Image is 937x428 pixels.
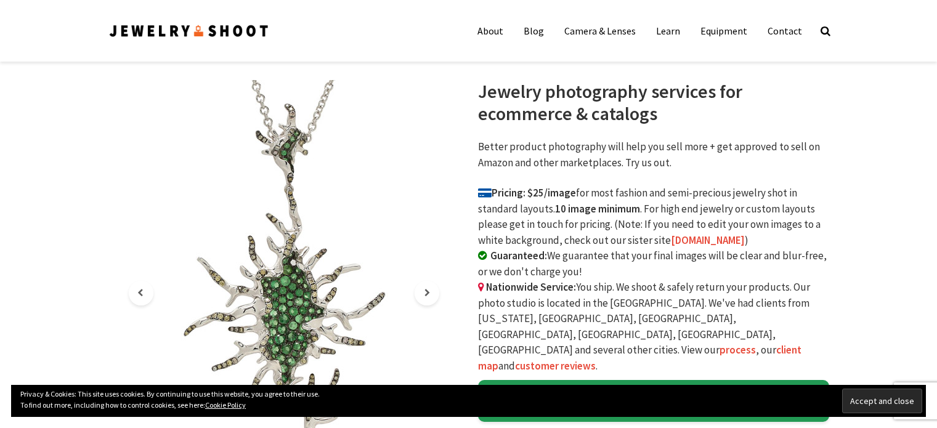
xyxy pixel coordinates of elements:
[515,359,596,373] a: customer reviews
[468,18,513,43] a: About
[478,186,576,200] b: Pricing: $25/image
[478,139,829,171] p: Better product photography will help you sell more + get approved to sell on Amazon and other mar...
[108,23,270,39] img: Jewelry Photographer Bay Area - San Francisco | Nationwide via Mail
[478,343,801,373] a: client map
[478,380,829,422] a: GET IN TOUCH
[555,18,645,43] a: Camera & Lenses
[514,18,553,43] a: Blog
[842,389,922,413] input: Accept and close
[486,280,576,294] b: Nationwide Service:
[720,343,756,357] a: process
[555,202,640,216] b: 10 image minimum
[647,18,689,43] a: Learn
[11,385,926,417] div: Privacy & Cookies: This site uses cookies. By continuing to use this website, you agree to their ...
[478,80,829,124] h1: Jewelry photography services for ecommerce & catalogs
[691,18,756,43] a: Equipment
[758,18,811,43] a: Contact
[490,249,547,262] b: Guaranteed:
[205,400,246,410] a: Cookie Policy
[671,233,745,247] a: [DOMAIN_NAME]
